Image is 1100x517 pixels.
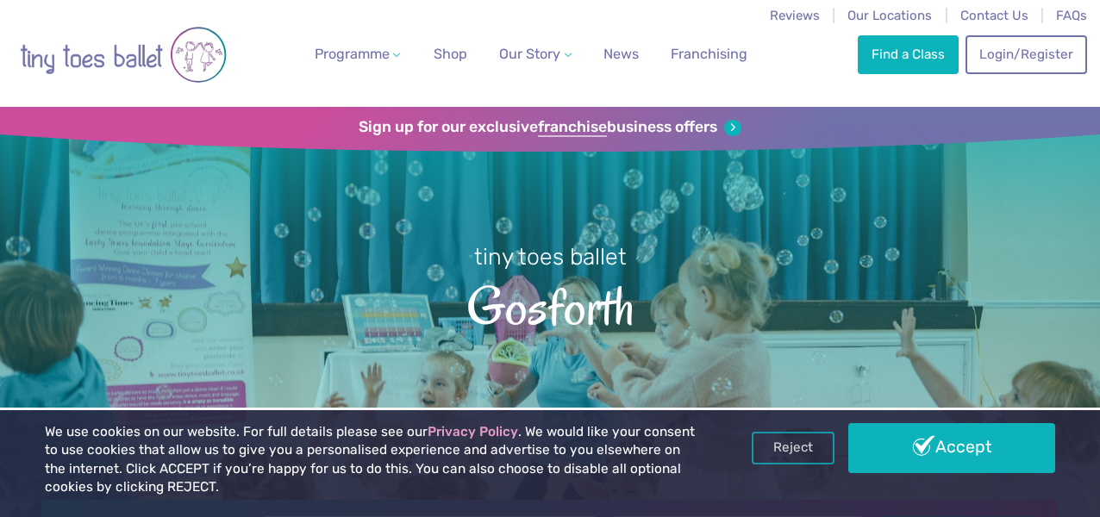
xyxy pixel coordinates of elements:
a: Reviews [770,8,820,23]
a: Our Locations [847,8,932,23]
a: Contact Us [960,8,1028,23]
a: Find a Class [858,35,958,73]
a: Our Story [492,37,578,72]
a: Shop [427,37,474,72]
span: Programme [315,46,390,62]
a: Franchising [664,37,754,72]
strong: franchise [538,118,607,137]
a: Sign up for our exclusivefranchisebusiness offers [359,118,741,137]
span: Gosforth [28,272,1072,336]
a: Reject [752,432,834,464]
span: News [603,46,639,62]
span: Shop [434,46,467,62]
small: tiny toes ballet [474,243,627,271]
a: Privacy Policy [428,424,518,439]
a: Accept [848,423,1054,473]
span: Our Story [499,46,560,62]
p: We use cookies on our website. For full details please see our . We would like your consent to us... [45,423,701,497]
a: Programme [308,37,408,72]
img: tiny toes ballet [20,11,227,98]
a: Login/Register [966,35,1086,73]
a: News [597,37,646,72]
a: FAQs [1056,8,1087,23]
span: Franchising [671,46,747,62]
